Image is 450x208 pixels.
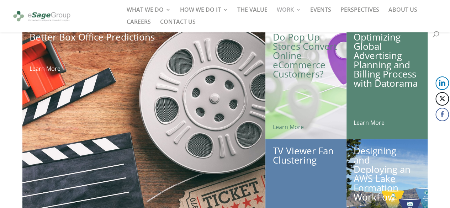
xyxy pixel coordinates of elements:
a: PERSPECTIVES [340,7,379,19]
a: HOW WE DO IT [180,7,228,19]
a: Learn More [30,65,60,73]
a: ABOUT US [388,7,417,19]
a: WHAT WE DO [127,7,171,19]
a: Learn More [272,123,303,131]
a: Do Pop Up Stores Convert Online eCommerce Customers? [272,31,337,80]
button: Facebook Share [435,108,449,121]
a: THE VALUE [237,7,268,19]
button: LinkedIn Share [435,76,449,90]
a: EVENTS [310,7,331,19]
a: Learn More [354,119,385,127]
a: WORK [277,7,301,19]
a: Designing and Deploying an AWS Lake Formation Workflow [354,144,411,203]
a: Better Box Office Predictions [30,31,155,43]
a: Optimizing Global Advertising Planning and Billing Process with Datorama [354,31,418,90]
img: eSage Group [12,8,72,25]
a: CAREERS [127,19,151,31]
button: Twitter Share [435,92,449,106]
a: TV Viewer Fan Clustering [272,144,333,166]
a: CONTACT US [160,19,196,31]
